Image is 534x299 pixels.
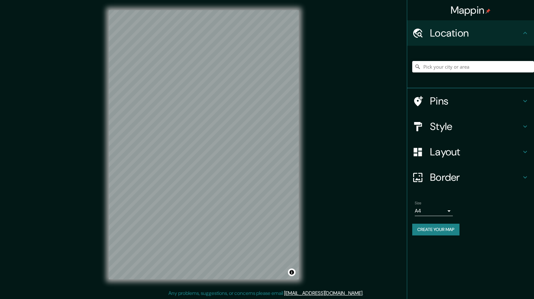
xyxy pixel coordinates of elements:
[284,290,362,296] a: [EMAIL_ADDRESS][DOMAIN_NAME]
[451,4,491,17] h4: Mappin
[430,120,521,133] h4: Style
[430,171,521,184] h4: Border
[430,95,521,107] h4: Pins
[109,10,299,279] canvas: Map
[415,206,453,216] div: A4
[412,224,459,235] button: Create your map
[415,200,421,206] label: Size
[363,289,364,297] div: .
[430,27,521,39] h4: Location
[407,20,534,46] div: Location
[412,61,534,72] input: Pick your city or area
[407,165,534,190] div: Border
[430,146,521,158] h4: Layout
[407,88,534,114] div: Pins
[168,289,363,297] p: Any problems, suggestions, or concerns please email .
[485,9,491,14] img: pin-icon.png
[407,114,534,139] div: Style
[288,268,296,276] button: Toggle attribution
[407,139,534,165] div: Layout
[364,289,366,297] div: .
